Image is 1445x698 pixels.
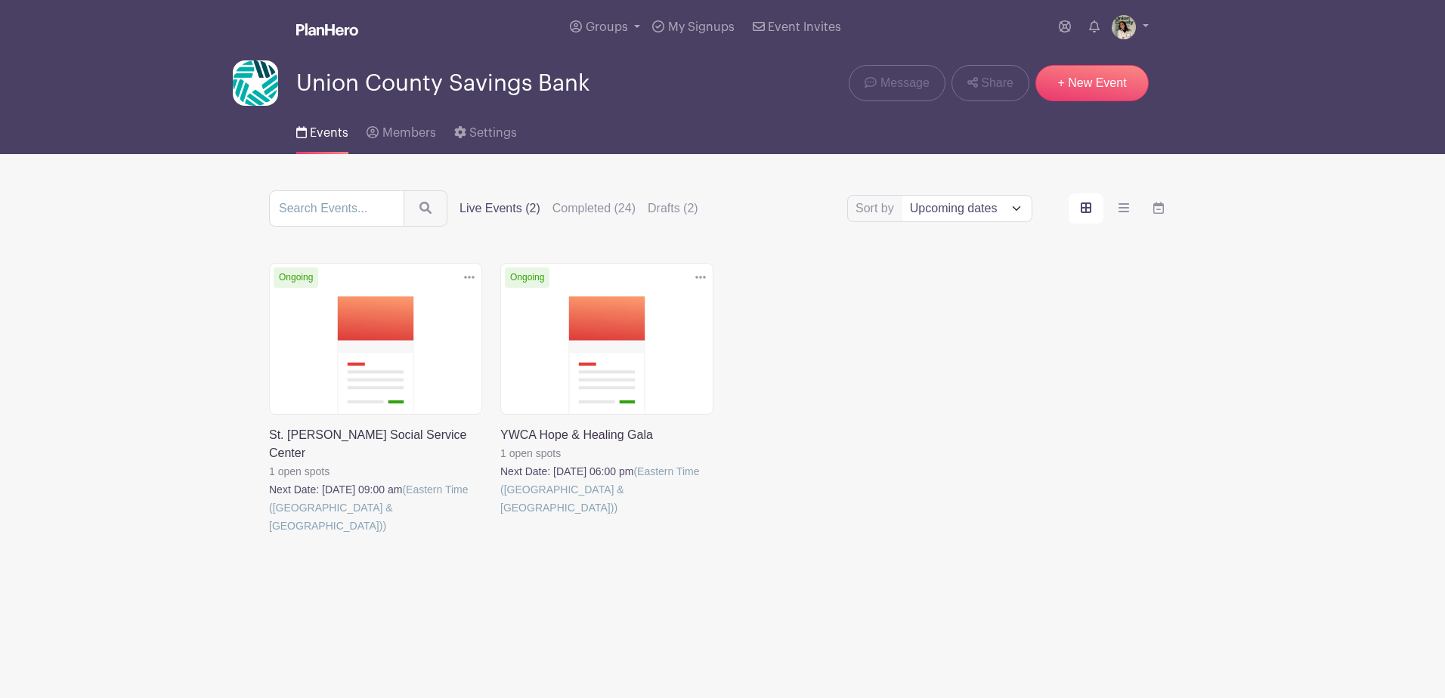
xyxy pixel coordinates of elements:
img: logo_white-6c42ec7e38ccf1d336a20a19083b03d10ae64f83f12c07503d8b9e83406b4c7d.svg [296,23,358,36]
label: Drafts (2) [648,199,698,218]
a: Members [367,106,435,154]
label: Sort by [856,199,899,218]
span: Members [382,127,436,139]
img: UCSB-Logo-Color-Star-Mark.jpg [233,60,278,106]
a: Message [849,65,945,101]
a: Events [296,106,348,154]
span: Event Invites [768,21,841,33]
div: filters [459,199,698,218]
span: Events [310,127,348,139]
label: Live Events (2) [459,199,540,218]
input: Search Events... [269,190,404,227]
span: My Signups [668,21,735,33]
span: Groups [586,21,628,33]
a: Settings [454,106,517,154]
label: Completed (24) [552,199,636,218]
img: otgdrts5.png [1112,15,1136,39]
a: Share [951,65,1029,101]
span: Union County Savings Bank [296,71,589,96]
span: Settings [469,127,517,139]
span: Share [981,74,1013,92]
span: Message [880,74,930,92]
a: + New Event [1035,65,1149,101]
div: order and view [1069,193,1176,224]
